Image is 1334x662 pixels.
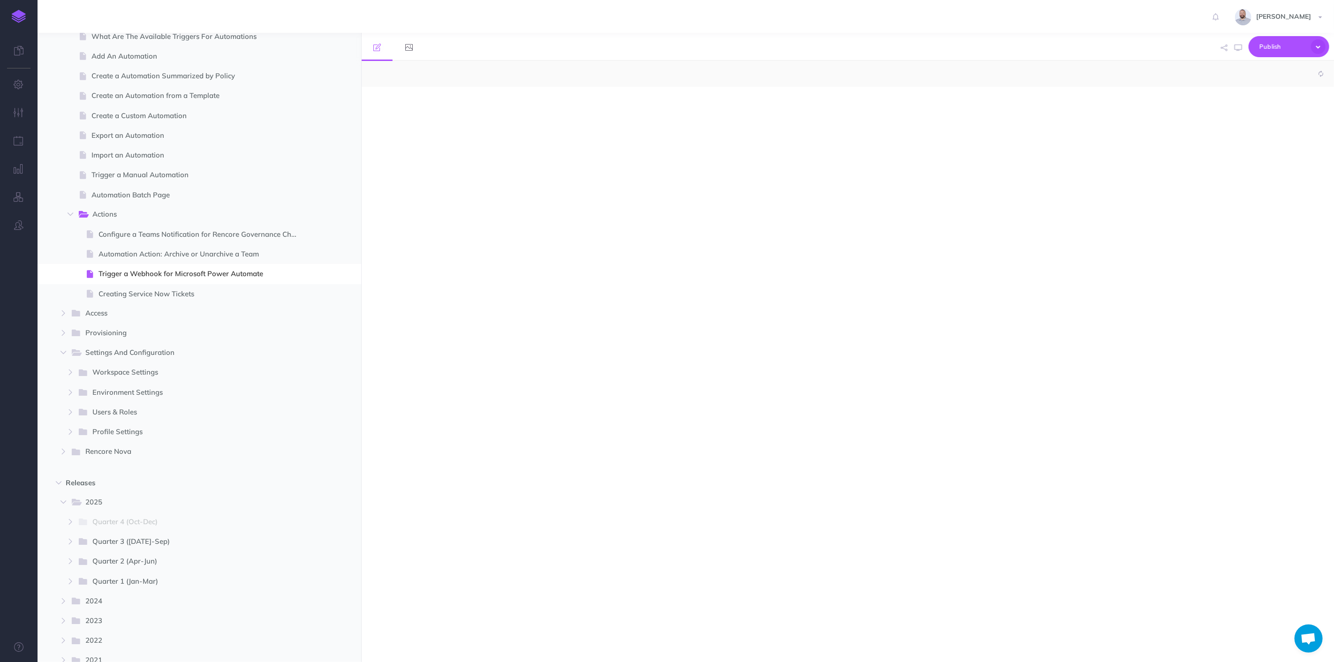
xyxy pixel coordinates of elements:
span: Automation Action: Archive or Unarchive a Team [99,248,305,260]
span: Environment Settings [92,387,291,399]
span: Configure a Teams Notification for Rencore Governance Checks [99,229,305,240]
span: Export an Automation [91,130,305,141]
span: Releases [66,477,293,489]
span: Add An Automation [91,51,305,62]
span: Publish [1259,39,1306,54]
img: dqmYJ6zMSCra9RPGpxPUfVOofRKbTqLnhKYT2M4s.jpg [1235,9,1251,25]
span: 2023 [85,615,291,627]
span: Trigger a Webhook for Microsoft Power Automate [99,268,305,279]
span: 2024 [85,595,291,608]
span: Create a Automation Summarized by Policy [91,70,305,82]
span: Rencore Nova [85,446,291,458]
span: [PERSON_NAME] [1251,12,1316,21]
span: Settings And Configuration [85,347,291,359]
span: Quarter 4 (Oct-Dec) [92,516,291,528]
span: Quarter 2 (Apr-Jun) [92,556,291,568]
button: Publish [1249,36,1329,57]
a: Open chat [1295,624,1323,653]
span: Trigger a Manual Automation [91,169,305,181]
span: 2022 [85,635,291,647]
img: logo-mark.svg [12,10,26,23]
span: Create a Custom Automation [91,110,305,121]
span: Provisioning [85,327,291,339]
span: Workspace Settings [92,367,291,379]
span: Import an Automation [91,150,305,161]
span: Users & Roles [92,406,291,419]
span: Actions [92,209,291,221]
span: Creating Service Now Tickets [99,288,305,300]
span: Access [85,308,291,320]
span: Automation Batch Page [91,189,305,201]
span: 2025 [85,496,291,509]
span: Quarter 1 (Jan-Mar) [92,576,291,588]
span: What Are The Available Triggers For Automations [91,31,305,42]
span: Profile Settings [92,426,291,438]
span: Create an Automation from a Template [91,90,305,101]
span: Quarter 3 ([DATE]-Sep) [92,536,291,548]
